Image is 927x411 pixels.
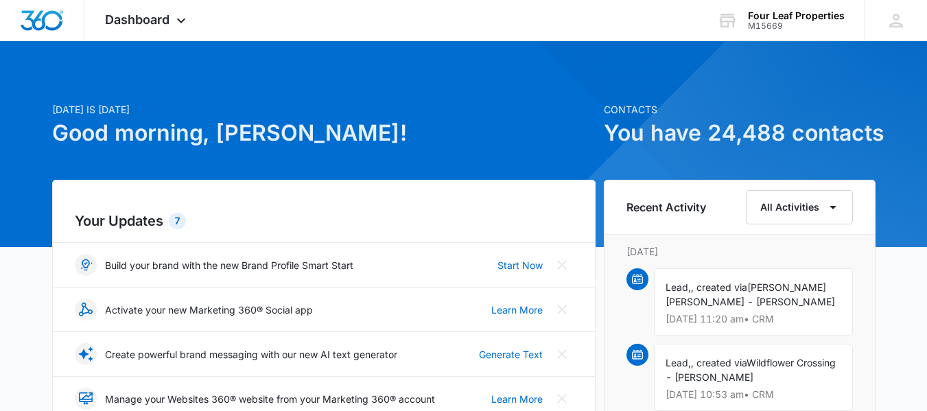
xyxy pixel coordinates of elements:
p: Activate your new Marketing 360® Social app [105,303,313,317]
h1: Good morning, [PERSON_NAME]! [52,117,596,150]
span: Lead, [666,357,691,368]
span: Dashboard [105,12,169,27]
a: Start Now [497,258,543,272]
a: Learn More [491,392,543,406]
div: account name [748,10,845,21]
p: Build your brand with the new Brand Profile Smart Start [105,258,353,272]
button: Close [551,388,573,410]
p: [DATE] [626,244,853,259]
button: All Activities [746,190,853,224]
p: Create powerful brand messaging with our new AI text generator [105,347,397,362]
p: Contacts [604,102,876,117]
a: Learn More [491,303,543,317]
div: 7 [169,213,186,229]
h6: Recent Activity [626,199,706,215]
span: Wildflower Crossing - [PERSON_NAME] [666,357,836,383]
h2: Your Updates [75,211,573,231]
button: Close [551,343,573,365]
span: [PERSON_NAME] [PERSON_NAME] - [PERSON_NAME] [666,281,835,307]
p: [DATE] 11:20 am • CRM [666,314,841,324]
button: Close [551,298,573,320]
span: , created via [691,281,747,293]
p: Manage your Websites 360® website from your Marketing 360® account [105,392,435,406]
h1: You have 24,488 contacts [604,117,876,150]
p: [DATE] is [DATE] [52,102,596,117]
a: Generate Text [479,347,543,362]
button: Close [551,254,573,276]
p: [DATE] 10:53 am • CRM [666,390,841,399]
span: , created via [691,357,747,368]
span: Lead, [666,281,691,293]
div: account id [748,21,845,31]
